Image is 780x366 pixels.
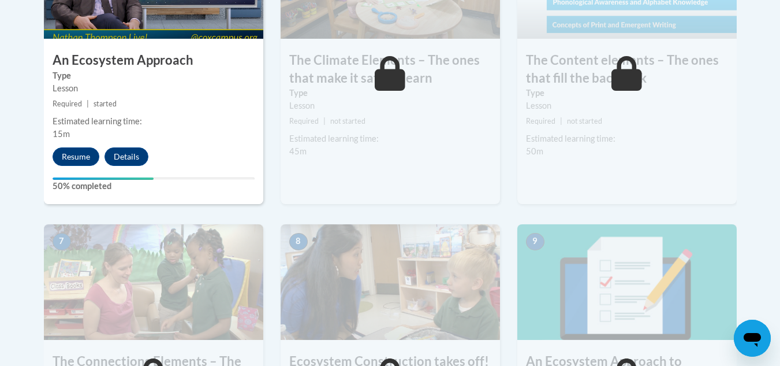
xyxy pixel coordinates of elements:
[330,117,365,125] span: not started
[526,87,728,99] label: Type
[734,320,771,357] iframe: Button to launch messaging window
[289,117,319,125] span: Required
[44,224,263,340] img: Course Image
[53,147,99,166] button: Resume
[526,132,728,145] div: Estimated learning time:
[567,117,602,125] span: not started
[289,233,308,250] span: 8
[53,180,255,193] label: 50% completed
[53,99,82,108] span: Required
[94,99,117,108] span: started
[53,178,154,180] div: Your progress
[289,87,491,99] label: Type
[517,51,737,87] h3: The Content elements – The ones that fill the backpack
[281,51,500,87] h3: The Climate Elements – The ones that make it safe to learn
[560,117,562,125] span: |
[517,224,737,340] img: Course Image
[323,117,326,125] span: |
[44,51,263,69] h3: An Ecosystem Approach
[526,146,543,156] span: 50m
[105,147,148,166] button: Details
[281,224,500,340] img: Course Image
[53,233,71,250] span: 7
[526,117,555,125] span: Required
[289,99,491,112] div: Lesson
[53,129,70,139] span: 15m
[289,132,491,145] div: Estimated learning time:
[53,82,255,95] div: Lesson
[53,69,255,82] label: Type
[289,146,307,156] span: 45m
[87,99,89,108] span: |
[53,115,255,128] div: Estimated learning time:
[526,99,728,112] div: Lesson
[526,233,544,250] span: 9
